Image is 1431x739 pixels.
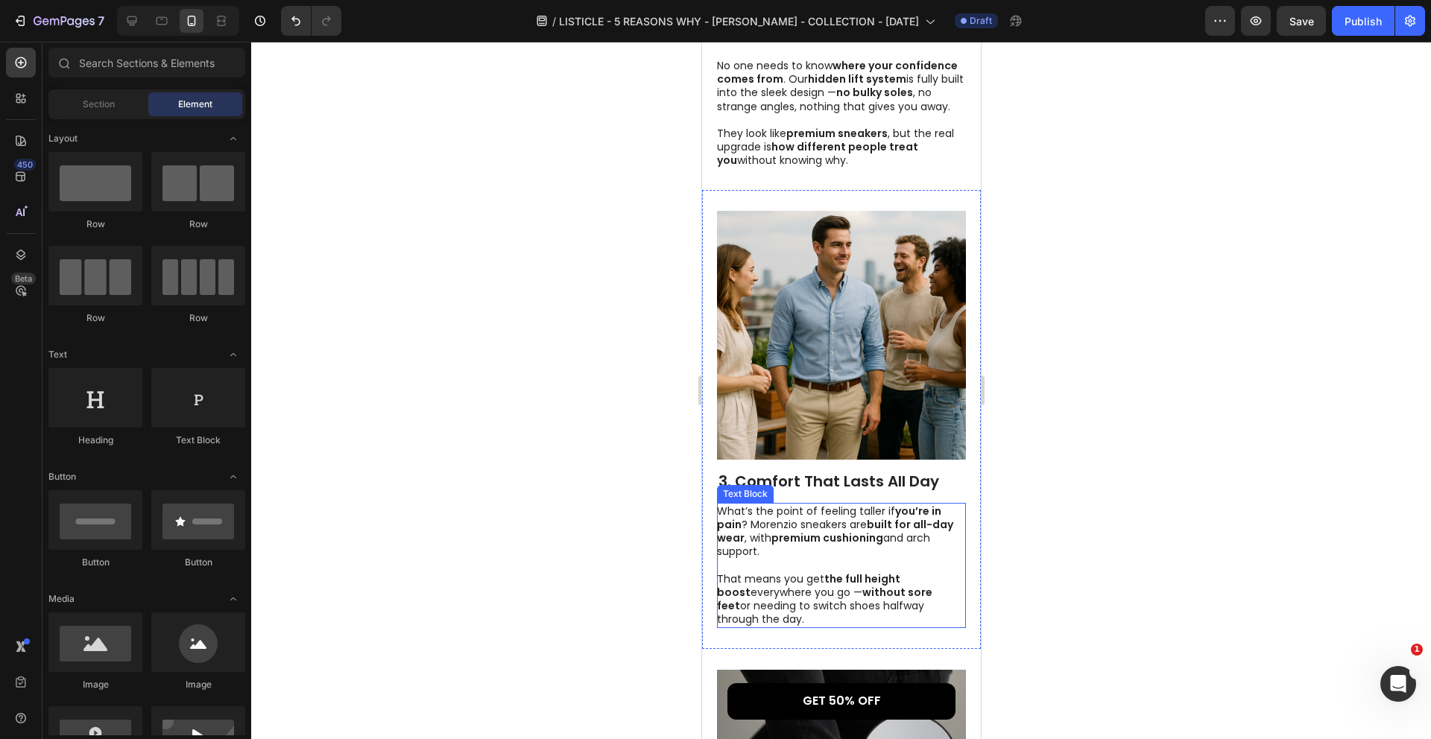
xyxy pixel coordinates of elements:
[48,678,142,691] div: Image
[1289,15,1314,28] span: Save
[178,98,212,111] span: Element
[48,470,76,483] span: Button
[48,592,75,606] span: Media
[1380,666,1416,702] iframe: Intercom live chat
[151,678,245,691] div: Image
[48,311,142,325] div: Row
[552,13,556,29] span: /
[559,13,919,29] span: LISTICLE - 5 REASONS WHY - [PERSON_NAME] - COLLECTION - [DATE]
[48,556,142,569] div: Button
[151,218,245,231] div: Row
[6,6,111,36] button: 7
[14,159,36,171] div: 450
[1332,6,1394,36] button: Publish
[221,127,245,150] span: Toggle open
[11,273,36,285] div: Beta
[970,14,992,28] span: Draft
[83,98,115,111] span: Section
[151,311,245,325] div: Row
[48,348,67,361] span: Text
[98,12,104,30] p: 7
[48,434,142,447] div: Heading
[151,434,245,447] div: Text Block
[48,218,142,231] div: Row
[48,132,78,145] span: Layout
[1345,13,1382,29] div: Publish
[702,42,981,739] iframe: Design area
[1411,644,1423,656] span: 1
[221,465,245,489] span: Toggle open
[281,6,341,36] div: Undo/Redo
[221,343,245,367] span: Toggle open
[221,587,245,611] span: Toggle open
[151,556,245,569] div: Button
[48,48,245,77] input: Search Sections & Elements
[1277,6,1326,36] button: Save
